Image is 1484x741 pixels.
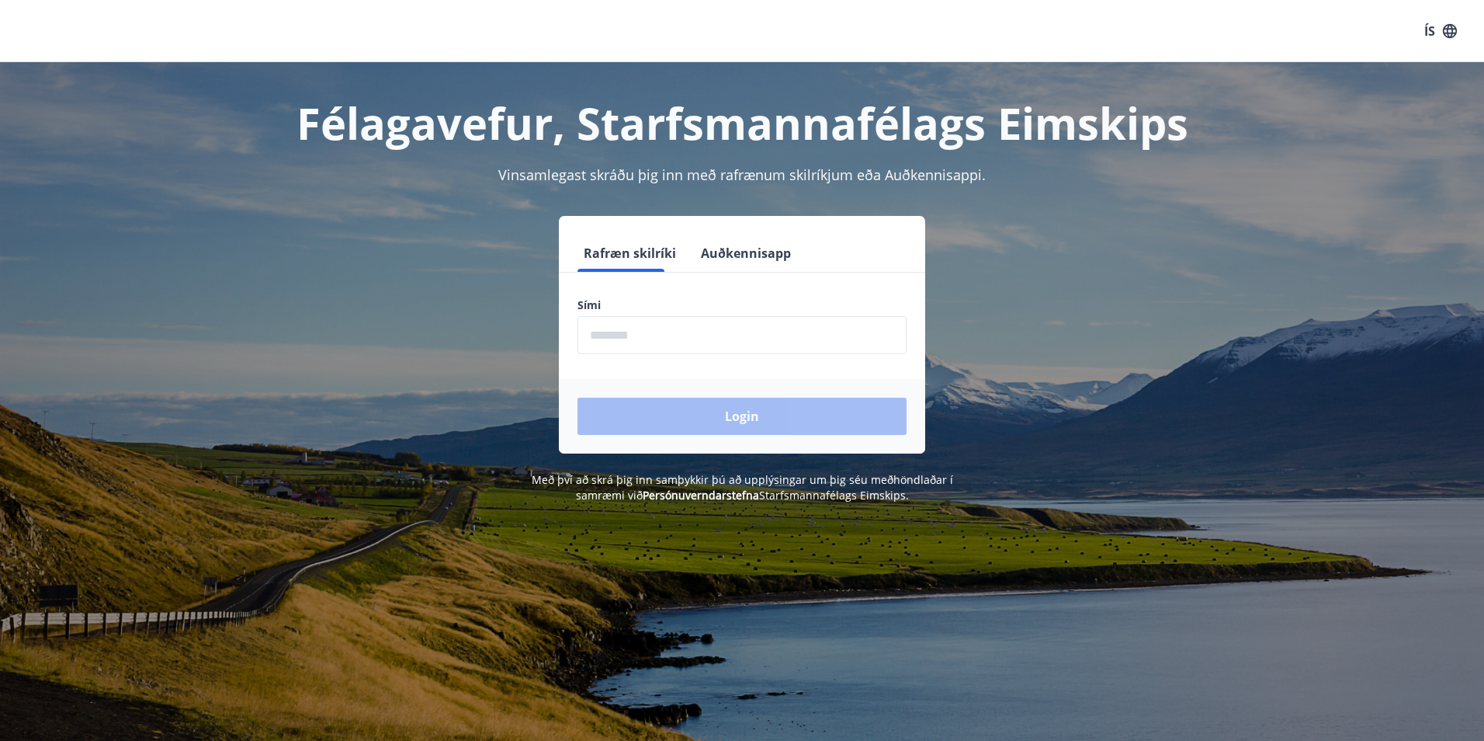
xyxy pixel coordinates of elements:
span: Með því að skrá þig inn samþykkir þú að upplýsingar um þig séu meðhöndlaðar í samræmi við Starfsm... [532,472,953,503]
span: Vinsamlegast skráðu þig inn með rafrænum skilríkjum eða Auðkennisappi. [498,165,986,184]
button: Auðkennisapp [695,235,797,272]
button: ÍS [1416,17,1465,45]
h1: Félagavefur, Starfsmannafélags Eimskips [202,93,1282,152]
a: Persónuverndarstefna [643,488,759,503]
label: Sími [577,297,907,313]
button: Rafræn skilríki [577,235,682,272]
